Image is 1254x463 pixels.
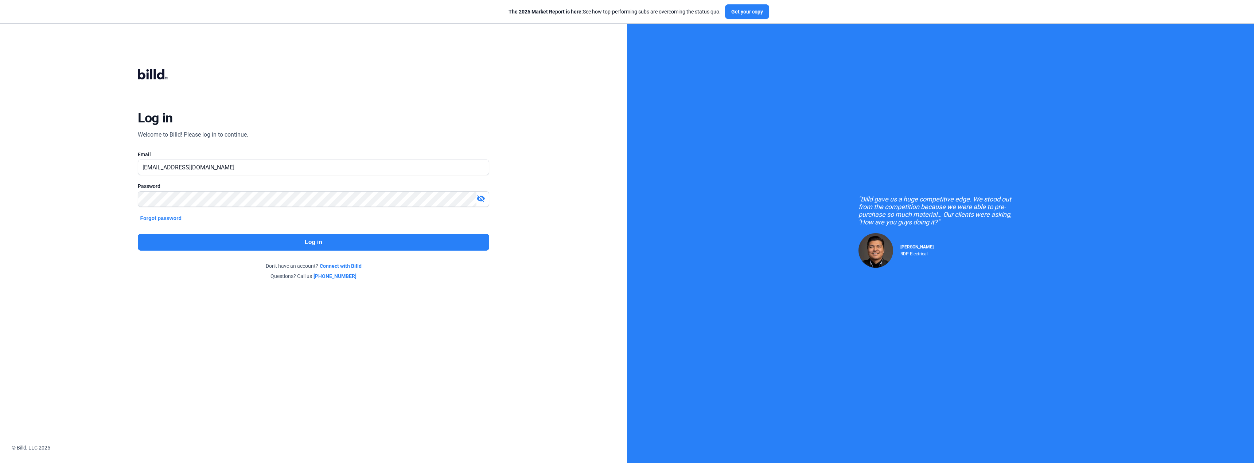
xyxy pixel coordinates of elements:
button: Forgot password [138,214,184,222]
span: [PERSON_NAME] [900,244,934,250]
img: Raul Pacheco [858,233,893,268]
mat-icon: visibility_off [476,194,485,203]
button: Get your copy [725,4,769,19]
div: Password [138,183,489,190]
span: The 2025 Market Report is here: [509,9,583,15]
div: See how top-performing subs are overcoming the status quo. [509,8,721,15]
div: RDP Electrical [900,250,934,256]
a: [PHONE_NUMBER] [313,272,357,280]
a: Connect with Billd [320,262,362,270]
div: Email [138,151,489,158]
div: Welcome to Billd! Please log in to continue. [138,130,248,139]
div: Questions? Call us [138,272,489,280]
button: Log in [138,234,489,251]
div: Don't have an account? [138,262,489,270]
div: Log in [138,110,172,126]
div: "Billd gave us a huge competitive edge. We stood out from the competition because we were able to... [858,195,1023,226]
